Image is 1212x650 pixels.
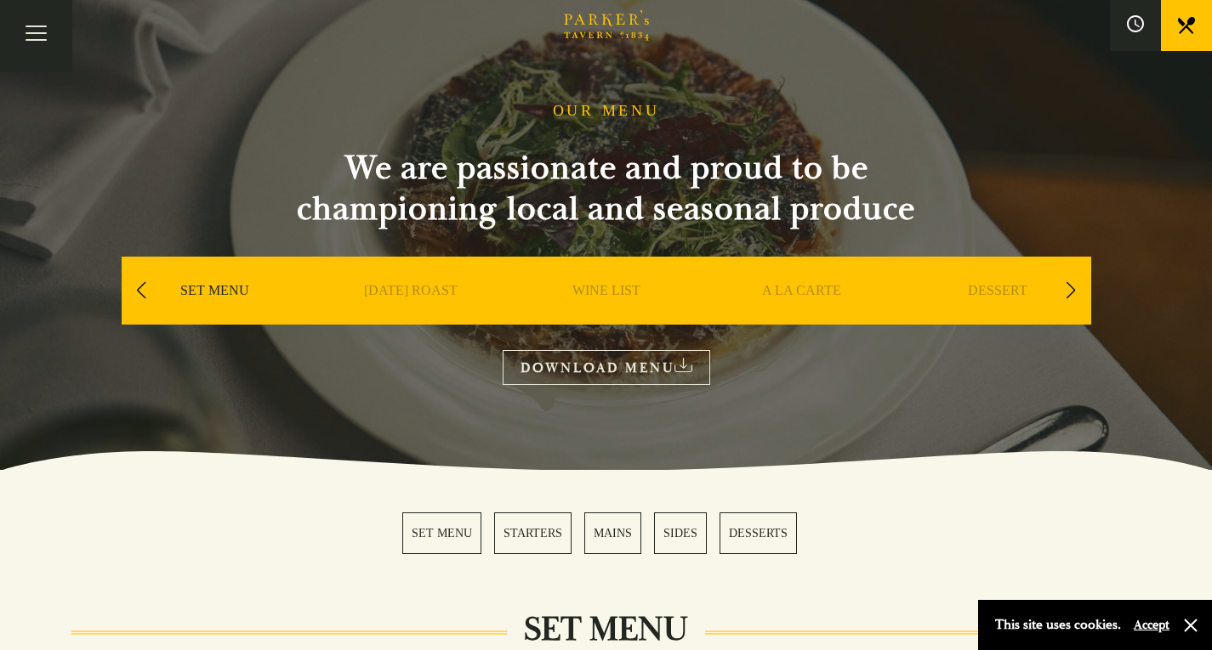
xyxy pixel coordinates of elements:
[494,512,572,554] a: 2 / 5
[402,512,481,554] a: 1 / 5
[122,257,309,376] div: 3 / 9
[317,257,504,376] div: 4 / 9
[720,512,797,554] a: 5 / 5
[553,102,660,121] h1: OUR MENU
[130,272,153,309] div: Previous slide
[513,257,700,376] div: 5 / 9
[762,282,841,350] a: A LA CARTE
[507,609,705,650] h2: Set Menu
[1182,617,1199,634] button: Close and accept
[180,282,249,350] a: SET MENU
[708,257,896,376] div: 6 / 9
[572,282,640,350] a: WINE LIST
[503,350,710,385] a: DOWNLOAD MENU
[995,613,1121,637] p: This site uses cookies.
[266,148,947,229] h2: We are passionate and proud to be championing local and seasonal produce
[364,282,458,350] a: [DATE] ROAST
[654,512,707,554] a: 4 / 5
[968,282,1027,350] a: DESSERT
[904,257,1091,376] div: 7 / 9
[1060,272,1083,309] div: Next slide
[1134,617,1169,633] button: Accept
[584,512,641,554] a: 3 / 5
